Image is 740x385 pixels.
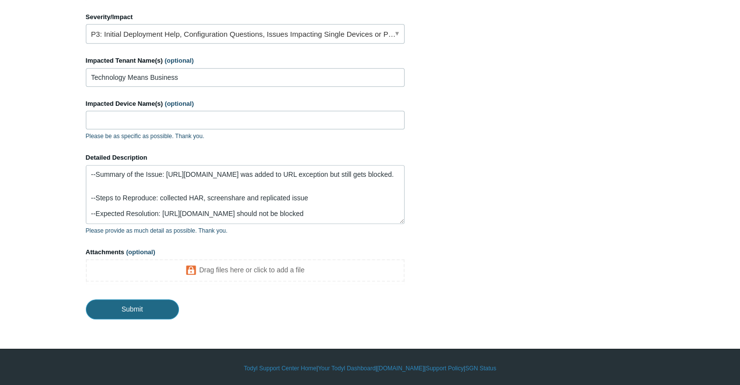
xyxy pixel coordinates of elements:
span: (optional) [165,57,194,64]
span: (optional) [126,248,155,256]
label: Impacted Tenant Name(s) [86,56,405,66]
a: Support Policy [426,364,463,373]
input: Submit [86,299,179,319]
span: (optional) [165,100,194,107]
label: Detailed Description [86,153,405,163]
label: Attachments [86,247,405,257]
div: | | | | [86,364,655,373]
p: Please be as specific as possible. Thank you. [86,132,405,141]
a: P3: Initial Deployment Help, Configuration Questions, Issues Impacting Single Devices or Past Out... [86,24,405,44]
a: [DOMAIN_NAME] [377,364,424,373]
a: Your Todyl Dashboard [318,364,375,373]
p: Please provide as much detail as possible. Thank you. [86,226,405,235]
label: Impacted Device Name(s) [86,99,405,109]
a: SGN Status [465,364,496,373]
a: Todyl Support Center Home [244,364,316,373]
label: Severity/Impact [86,12,405,22]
